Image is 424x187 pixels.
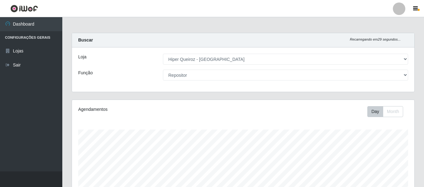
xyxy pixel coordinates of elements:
[367,106,403,117] div: First group
[78,37,93,42] strong: Buscar
[367,106,383,117] button: Day
[383,106,403,117] button: Month
[78,106,210,113] div: Agendamentos
[350,37,401,41] i: Recarregando em 29 segundos...
[78,70,93,76] label: Função
[78,54,86,60] label: Loja
[10,5,38,12] img: CoreUI Logo
[367,106,408,117] div: Toolbar with button groups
